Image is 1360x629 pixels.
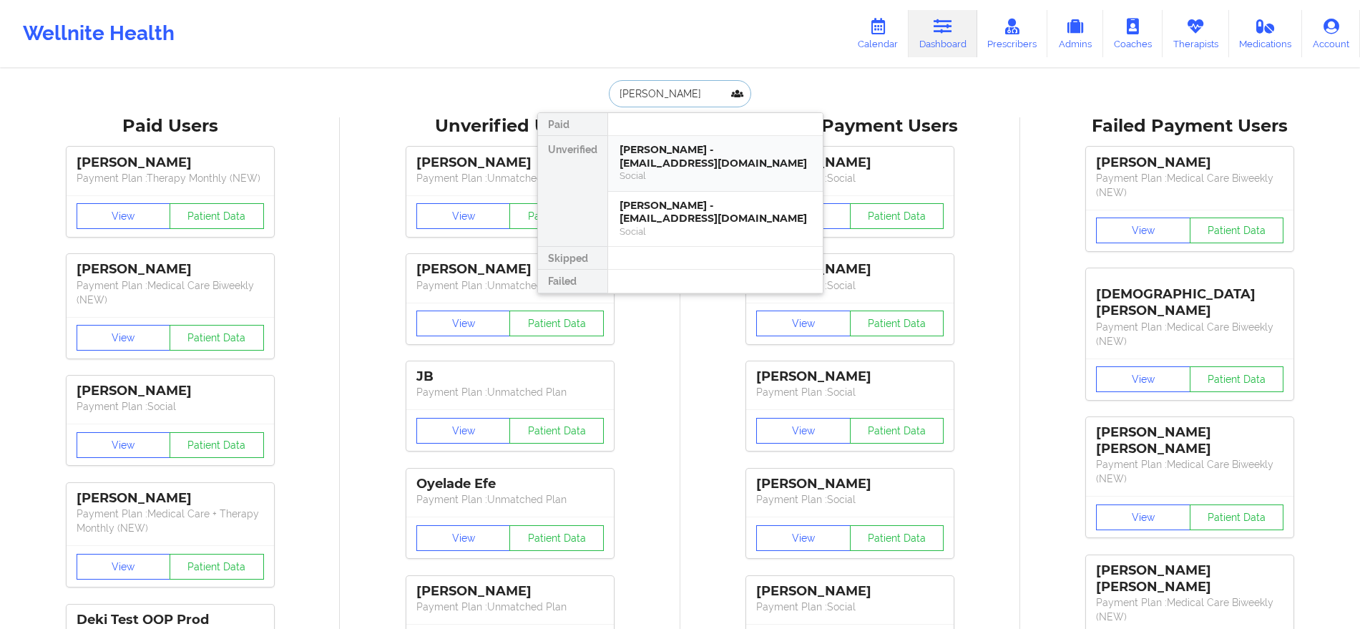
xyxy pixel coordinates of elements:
button: Patient Data [170,554,264,580]
div: [PERSON_NAME] [416,583,604,600]
div: [PERSON_NAME] [PERSON_NAME] [1096,562,1283,595]
button: Patient Data [170,325,264,351]
p: Payment Plan : Medical Care + Therapy Monthly (NEW) [77,507,264,535]
div: Deki Test OOP Prod [77,612,264,628]
div: [PERSON_NAME] [756,369,944,385]
p: Payment Plan : Unmatched Plan [416,171,604,185]
p: Payment Plan : Social [756,385,944,399]
div: [PERSON_NAME] [1096,155,1283,171]
div: JB [416,369,604,385]
button: Patient Data [1190,366,1284,392]
div: [PERSON_NAME] [756,155,944,171]
div: [PERSON_NAME] - [EMAIL_ADDRESS][DOMAIN_NAME] [620,199,811,225]
button: View [77,554,171,580]
a: Admins [1047,10,1103,57]
button: View [77,325,171,351]
button: View [77,432,171,458]
div: Unverified Users [350,115,670,137]
div: [PERSON_NAME] [77,490,264,507]
button: View [1096,366,1190,392]
a: Therapists [1163,10,1229,57]
button: Patient Data [170,432,264,458]
div: Failed Payment Users [1030,115,1350,137]
button: Patient Data [1190,504,1284,530]
p: Payment Plan : Medical Care Biweekly (NEW) [1096,320,1283,348]
div: Skipped [538,247,607,270]
button: Patient Data [509,311,604,336]
p: Payment Plan : Unmatched Plan [416,385,604,399]
button: Patient Data [850,525,944,551]
div: [PERSON_NAME] [PERSON_NAME] [1096,424,1283,457]
a: Dashboard [909,10,977,57]
div: Social [620,225,811,238]
a: Account [1302,10,1360,57]
div: [PERSON_NAME] [416,261,604,278]
button: View [416,203,511,229]
div: [PERSON_NAME] [756,261,944,278]
a: Calendar [847,10,909,57]
div: [DEMOGRAPHIC_DATA][PERSON_NAME] [1096,276,1283,319]
button: View [416,418,511,444]
p: Payment Plan : Therapy Monthly (NEW) [77,171,264,185]
a: Medications [1229,10,1303,57]
button: View [756,311,851,336]
div: Paid [538,113,607,136]
button: View [77,203,171,229]
div: Oyelade Efe [416,476,604,492]
div: [PERSON_NAME] [77,155,264,171]
p: Payment Plan : Medical Care Biweekly (NEW) [1096,595,1283,624]
button: View [756,418,851,444]
p: Payment Plan : Medical Care Biweekly (NEW) [77,278,264,307]
div: Social [620,170,811,182]
div: Failed [538,270,607,293]
div: Paid Users [10,115,330,137]
p: Payment Plan : Social [77,399,264,414]
div: [PERSON_NAME] [756,476,944,492]
p: Payment Plan : Unmatched Plan [416,278,604,293]
p: Payment Plan : Social [756,171,944,185]
p: Payment Plan : Unmatched Plan [416,600,604,614]
button: Patient Data [170,203,264,229]
p: Payment Plan : Social [756,492,944,507]
button: Patient Data [850,418,944,444]
button: View [1096,504,1190,530]
div: Skipped Payment Users [690,115,1010,137]
button: Patient Data [509,203,604,229]
button: Patient Data [850,311,944,336]
div: [PERSON_NAME] [77,383,264,399]
a: Prescribers [977,10,1048,57]
button: View [1096,218,1190,243]
a: Coaches [1103,10,1163,57]
button: Patient Data [850,203,944,229]
button: View [756,525,851,551]
div: [PERSON_NAME] [416,155,604,171]
p: Payment Plan : Medical Care Biweekly (NEW) [1096,457,1283,486]
button: View [416,525,511,551]
button: Patient Data [1190,218,1284,243]
div: [PERSON_NAME] - [EMAIL_ADDRESS][DOMAIN_NAME] [620,143,811,170]
button: Patient Data [509,418,604,444]
div: Unverified [538,136,607,247]
div: [PERSON_NAME] [77,261,264,278]
button: Patient Data [509,525,604,551]
p: Payment Plan : Unmatched Plan [416,492,604,507]
p: Payment Plan : Social [756,278,944,293]
div: [PERSON_NAME] [756,583,944,600]
button: View [416,311,511,336]
p: Payment Plan : Social [756,600,944,614]
p: Payment Plan : Medical Care Biweekly (NEW) [1096,171,1283,200]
